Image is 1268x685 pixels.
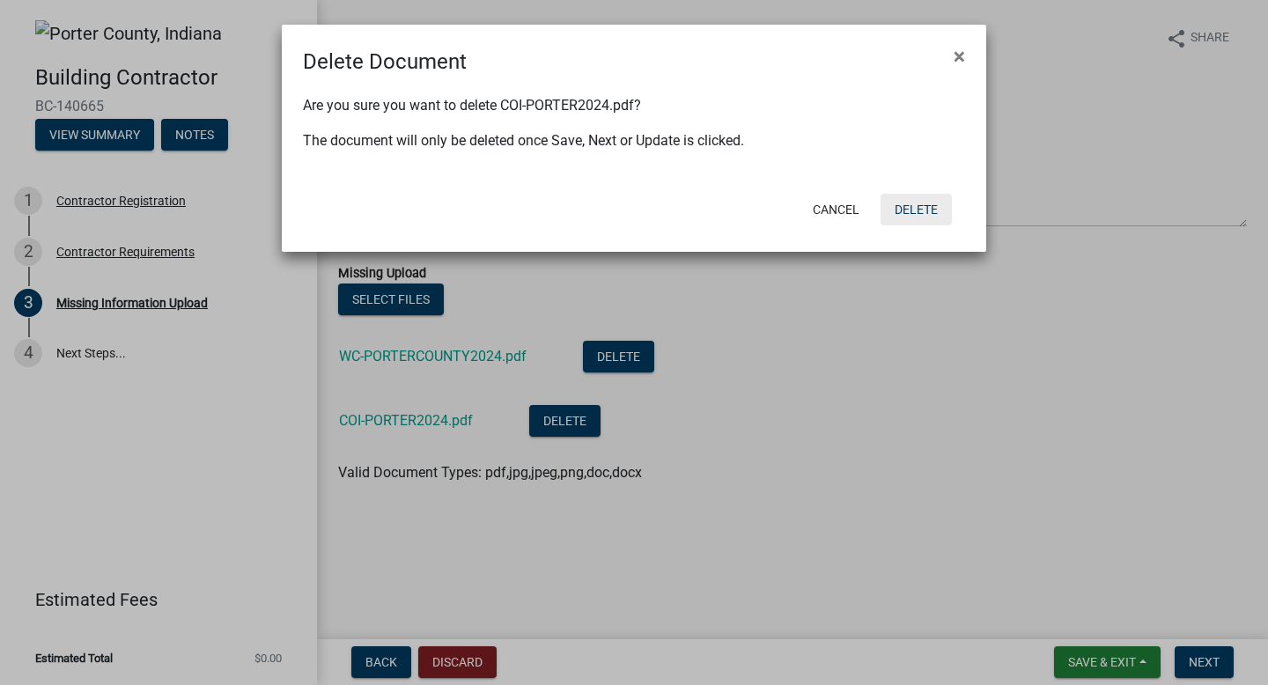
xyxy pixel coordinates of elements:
p: The document will only be deleted once Save, Next or Update is clicked. [303,130,965,151]
button: Cancel [799,194,874,225]
span: × [954,44,965,69]
button: Close [940,32,979,81]
h4: Delete Document [303,46,467,77]
p: Are you sure you want to delete COI-PORTER2024.pdf? [303,95,965,116]
button: Delete [881,194,952,225]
